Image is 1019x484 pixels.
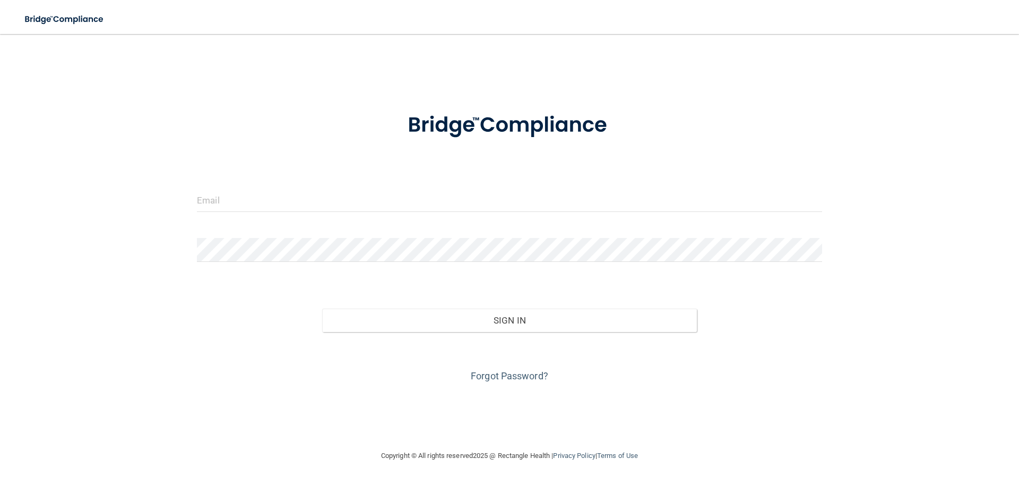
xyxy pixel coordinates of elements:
[16,9,114,30] img: bridge_compliance_login_screen.278c3ca4.svg
[322,309,697,332] button: Sign In
[471,370,548,381] a: Forgot Password?
[553,452,595,460] a: Privacy Policy
[597,452,638,460] a: Terms of Use
[386,98,633,153] img: bridge_compliance_login_screen.278c3ca4.svg
[316,439,703,473] div: Copyright © All rights reserved 2025 @ Rectangle Health | |
[197,188,822,212] input: Email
